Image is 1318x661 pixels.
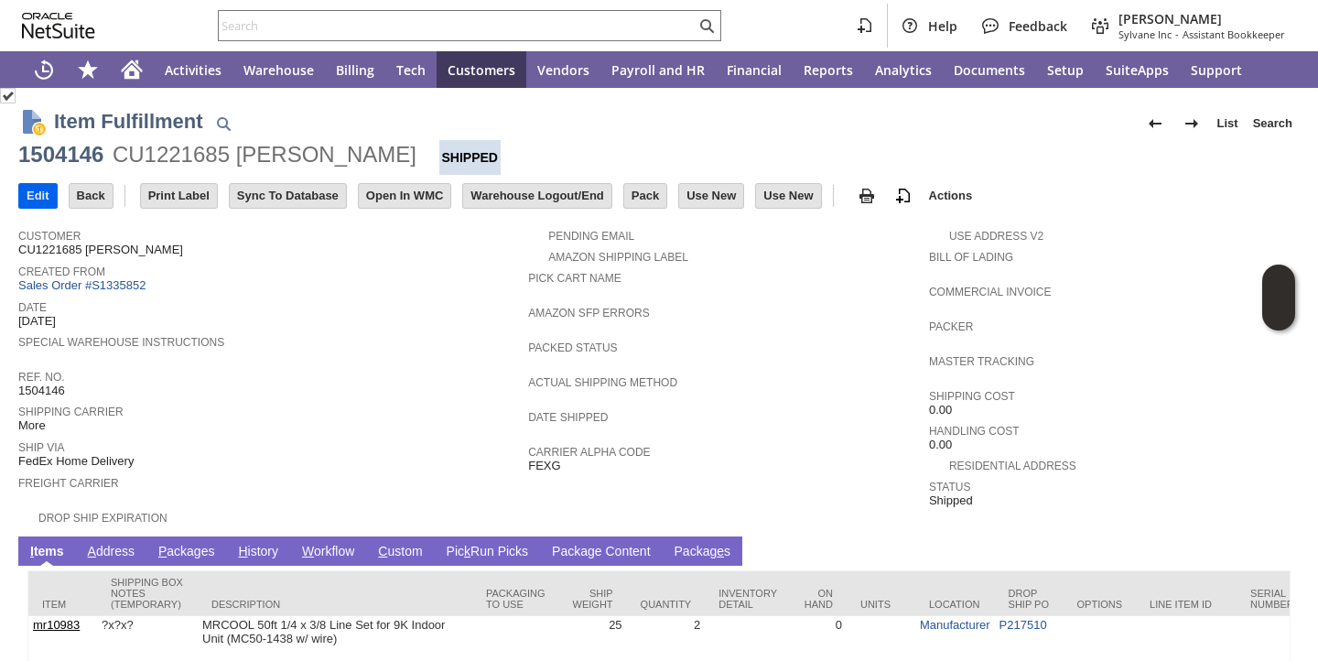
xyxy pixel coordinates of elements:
img: Next [1181,113,1203,135]
a: Vendors [526,51,600,88]
a: SuiteApps [1095,51,1180,88]
div: Shipped [439,140,501,175]
a: Recent Records [22,51,66,88]
a: Residential Address [949,460,1076,472]
a: Customer [18,230,81,243]
input: Use New [756,184,820,208]
img: add-record.svg [892,185,914,207]
a: Bill Of Lading [929,251,1013,264]
span: - [1175,27,1179,41]
span: Financial [727,61,782,79]
svg: Recent Records [33,59,55,81]
span: Setup [1047,61,1084,79]
span: Reports [804,61,853,79]
span: Feedback [1009,17,1067,35]
div: Inventory Detail [718,588,777,610]
a: Home [110,51,154,88]
span: k [464,544,470,558]
input: Warehouse Logout/End [463,184,610,208]
h1: Item Fulfillment [54,106,203,136]
svg: Shortcuts [77,59,99,81]
a: Status [929,481,971,493]
span: More [18,418,46,433]
span: W [302,544,314,558]
div: On Hand [805,588,833,610]
a: Amazon SFP Errors [528,307,649,320]
span: Billing [336,61,374,79]
a: Drop Ship Expiration [38,512,167,525]
div: Quantity [641,599,692,610]
a: Special Warehouse Instructions [18,336,224,349]
input: Pack [624,184,666,208]
a: Use Address V2 [949,230,1043,243]
div: Description [211,599,459,610]
span: I [30,544,34,558]
a: Commercial Invoice [929,286,1052,298]
a: Sales Order #S1335852 [18,278,150,292]
div: Location [929,599,981,610]
input: Search [219,15,696,37]
span: Tech [396,61,426,79]
span: H [238,544,247,558]
span: Assistant Bookkeeper [1183,27,1285,41]
a: Date [18,301,47,314]
svg: Search [696,15,718,37]
div: 1504146 [18,140,103,169]
span: Warehouse [243,61,314,79]
span: CU1221685 [PERSON_NAME] [18,243,183,257]
span: Help [928,17,957,35]
a: Packages [154,544,220,561]
a: Analytics [864,51,943,88]
a: Workflow [297,544,359,561]
a: Created From [18,265,105,278]
div: Options [1077,599,1123,610]
a: PickRun Picks [442,544,533,561]
a: Tech [385,51,437,88]
span: Support [1191,61,1242,79]
a: Items [26,544,69,561]
a: Manufacturer [920,618,990,632]
a: Billing [325,51,385,88]
span: P [158,544,167,558]
a: Freight Carrier [18,477,119,490]
a: Amazon Shipping Label [548,251,688,264]
input: Back [70,184,113,208]
img: Quick Find [212,113,234,135]
a: Carrier Alpha Code [528,446,650,459]
div: CU1221685 [PERSON_NAME] [113,140,416,169]
a: Custom [373,544,427,561]
a: History [233,544,283,561]
span: Analytics [875,61,932,79]
input: Sync To Database [230,184,346,208]
a: Support [1180,51,1253,88]
a: Payroll and HR [600,51,716,88]
a: Actual Shipping Method [528,376,677,389]
div: Units [860,599,902,610]
iframe: Click here to launch Oracle Guided Learning Help Panel [1262,265,1295,330]
span: 1504146 [18,384,65,398]
span: FEXG [528,459,560,473]
a: Shipping Cost [929,390,1015,403]
img: print.svg [856,185,878,207]
div: Packaging to Use [486,588,546,610]
a: Address [83,544,139,561]
a: Shipping Carrier [18,406,124,418]
span: Oracle Guided Learning Widget. To move around, please hold and drag [1262,298,1295,331]
span: [DATE] [18,314,56,329]
a: Pending Email [548,230,634,243]
div: Shipping Box Notes (Temporary) [111,577,184,610]
span: Activities [165,61,221,79]
span: 0.00 [929,438,952,452]
a: Ref. No. [18,371,65,384]
a: Documents [943,51,1036,88]
span: SuiteApps [1106,61,1169,79]
a: Package Content [547,544,654,561]
span: A [88,544,96,558]
span: FedEx Home Delivery [18,454,134,469]
span: Customers [448,61,515,79]
a: Actions [922,189,980,202]
div: Line Item ID [1150,599,1223,610]
span: Payroll and HR [611,61,705,79]
a: Financial [716,51,793,88]
a: Reports [793,51,864,88]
